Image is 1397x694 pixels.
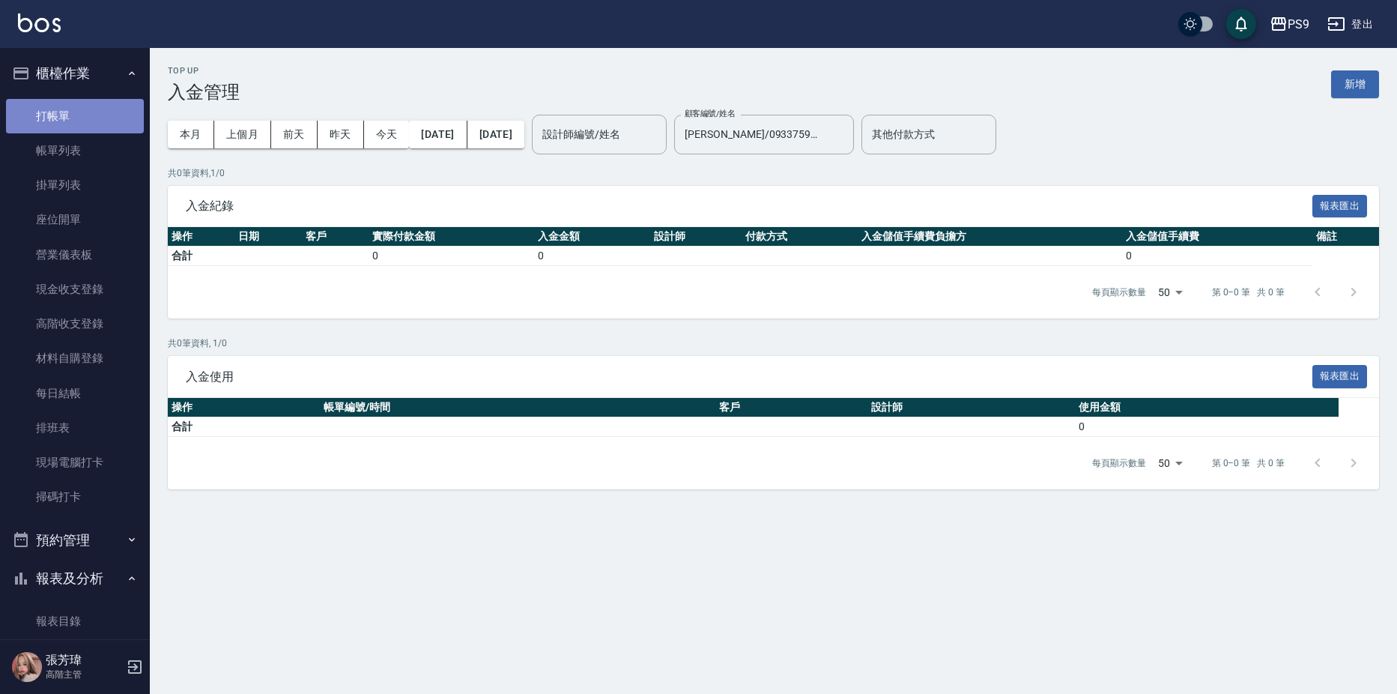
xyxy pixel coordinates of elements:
img: Person [12,652,42,682]
a: 消費分析儀表板 [6,639,144,673]
button: [DATE] [467,121,524,148]
th: 設計師 [650,227,742,247]
button: 前天 [271,121,318,148]
th: 客戶 [715,398,867,417]
a: 每日結帳 [6,376,144,411]
button: 昨天 [318,121,364,148]
button: 報表匯出 [1312,365,1368,388]
td: 0 [1075,417,1339,437]
h3: 入金管理 [168,82,240,103]
a: 排班表 [6,411,144,445]
th: 付款方式 [742,227,858,247]
a: 高階收支登錄 [6,307,144,341]
button: 櫃檯作業 [6,54,144,93]
h2: Top Up [168,66,240,76]
p: 第 0–0 筆 共 0 筆 [1212,286,1285,299]
th: 實際付款金額 [369,227,534,247]
div: PS9 [1288,15,1309,34]
span: 入金紀錄 [186,199,1312,214]
th: 客戶 [302,227,369,247]
td: 合計 [168,247,302,266]
button: 上個月 [214,121,271,148]
a: 報表匯出 [1312,198,1368,212]
p: 共 0 筆資料, 1 / 0 [168,166,1379,180]
a: 現場電腦打卡 [6,445,144,480]
p: 每頁顯示數量 [1092,456,1146,470]
div: 50 [1152,443,1188,483]
a: 打帳單 [6,99,144,133]
a: 報表匯出 [1312,369,1368,383]
span: 入金使用 [186,369,1312,384]
th: 設計師 [867,398,1076,417]
td: 0 [1122,247,1312,266]
a: 營業儀表板 [6,238,144,272]
th: 入金儲值手續費 [1122,227,1312,247]
h5: 張芳瑋 [46,653,122,668]
a: 掃碼打卡 [6,480,144,514]
p: 高階主管 [46,668,122,681]
button: PS9 [1264,9,1315,40]
th: 操作 [168,227,234,247]
a: 座位開單 [6,202,144,237]
button: 今天 [364,121,410,148]
button: save [1226,9,1256,39]
td: 0 [534,247,650,266]
button: 登出 [1321,10,1379,38]
a: 材料自購登錄 [6,341,144,375]
button: 預約管理 [6,521,144,560]
a: 帳單列表 [6,133,144,168]
a: 新增 [1331,76,1379,91]
th: 備註 [1312,227,1379,247]
th: 操作 [168,398,320,417]
th: 入金金額 [534,227,650,247]
a: 掛單列表 [6,168,144,202]
a: 現金收支登錄 [6,272,144,307]
a: 報表目錄 [6,604,144,639]
p: 每頁顯示數量 [1092,286,1146,299]
p: 共 0 筆資料, 1 / 0 [168,337,1379,350]
td: 0 [369,247,534,266]
label: 顧客編號/姓名 [685,108,735,119]
button: 新增 [1331,70,1379,98]
th: 入金儲值手續費負擔方 [858,227,1121,247]
th: 使用金額 [1075,398,1339,417]
button: 本月 [168,121,214,148]
p: 第 0–0 筆 共 0 筆 [1212,456,1285,470]
td: 合計 [168,417,320,437]
img: Logo [18,13,61,32]
th: 日期 [234,227,301,247]
button: [DATE] [409,121,467,148]
th: 帳單編號/時間 [320,398,715,417]
button: 報表及分析 [6,559,144,598]
button: 報表匯出 [1312,195,1368,218]
div: 50 [1152,272,1188,313]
